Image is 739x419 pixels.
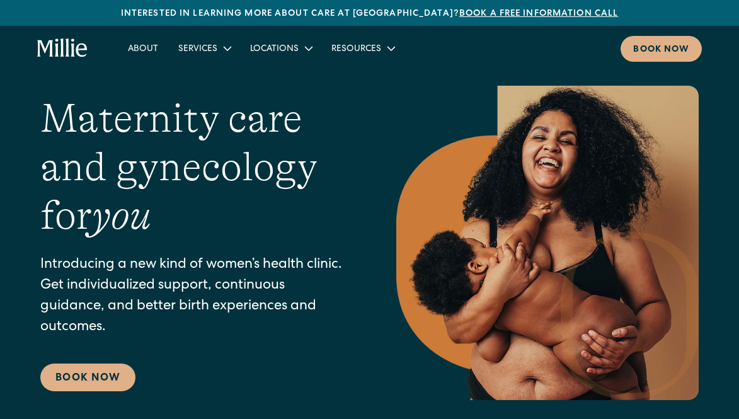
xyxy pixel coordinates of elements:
a: Book now [621,36,702,62]
a: Book Now [40,364,135,391]
a: Book a free information call [459,9,618,18]
div: Services [178,43,217,56]
a: home [37,38,88,59]
h1: Maternity care and gynecology for [40,95,346,239]
div: Locations [240,38,321,59]
div: Book now [633,43,689,57]
p: Introducing a new kind of women’s health clinic. Get individualized support, continuous guidance,... [40,255,346,338]
div: Resources [331,43,381,56]
a: About [118,38,168,59]
em: you [92,193,151,238]
div: Locations [250,43,299,56]
div: Services [168,38,240,59]
div: Resources [321,38,404,59]
img: Smiling mother with her baby in arms, celebrating body positivity and the nurturing bond of postp... [396,86,699,400]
